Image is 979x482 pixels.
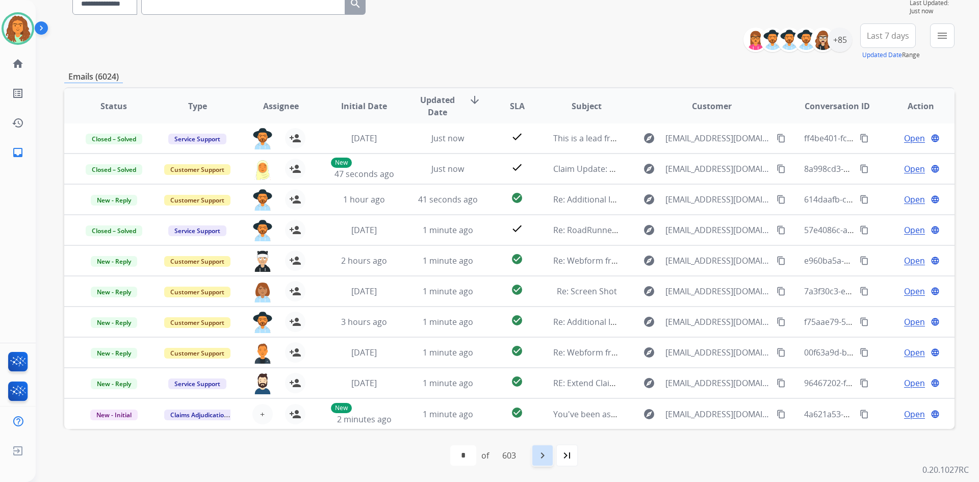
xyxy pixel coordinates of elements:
[904,377,925,389] span: Open
[904,193,925,206] span: Open
[423,409,473,420] span: 1 minute ago
[86,225,142,236] span: Closed – Solved
[777,164,786,173] mat-icon: content_copy
[553,255,798,266] span: Re: Webform from [EMAIL_ADDRESS][DOMAIN_NAME] on [DATE]
[289,377,301,389] mat-icon: person_add
[904,408,925,420] span: Open
[164,317,230,328] span: Customer Support
[871,88,955,124] th: Action
[289,163,301,175] mat-icon: person_add
[12,117,24,129] mat-icon: history
[643,132,655,144] mat-icon: explore
[415,94,461,118] span: Updated Date
[289,224,301,236] mat-icon: person_add
[252,159,273,180] img: agent-avatar
[931,225,940,235] mat-icon: language
[665,346,770,359] span: [EMAIL_ADDRESS][DOMAIN_NAME]
[423,347,473,358] span: 1 minute ago
[931,348,940,357] mat-icon: language
[862,50,920,59] span: Range
[860,287,869,296] mat-icon: content_copy
[777,134,786,143] mat-icon: content_copy
[860,225,869,235] mat-icon: content_copy
[86,164,142,175] span: Closed – Solved
[665,163,770,175] span: [EMAIL_ADDRESS][DOMAIN_NAME]
[343,194,385,205] span: 1 hour ago
[494,445,524,466] div: 603
[164,287,230,297] span: Customer Support
[252,281,273,302] img: agent-avatar
[931,317,940,326] mat-icon: language
[777,348,786,357] mat-icon: content_copy
[804,255,959,266] span: e960ba5a-ce66-4527-94e2-89a15cfb185a
[904,255,925,267] span: Open
[804,316,958,327] span: f75aae79-59f1-4074-8b28-735acb731001
[331,403,352,413] p: New
[252,342,273,364] img: agent-avatar
[860,410,869,419] mat-icon: content_copy
[331,158,352,168] p: New
[334,168,394,180] span: 47 seconds ago
[351,133,377,144] span: [DATE]
[91,348,137,359] span: New - Reply
[860,378,869,388] mat-icon: content_copy
[931,287,940,296] mat-icon: language
[511,345,523,357] mat-icon: check_circle
[341,316,387,327] span: 3 hours ago
[904,132,925,144] span: Open
[431,163,464,174] span: Just now
[904,346,925,359] span: Open
[867,34,909,38] span: Last 7 days
[12,87,24,99] mat-icon: list_alt
[804,163,960,174] span: 8a998cd3-9da8-42bc-90da-0837ef3265c9
[423,224,473,236] span: 1 minute ago
[931,134,940,143] mat-icon: language
[337,414,392,425] span: 2 minutes ago
[643,255,655,267] mat-icon: explore
[164,348,230,359] span: Customer Support
[511,161,523,173] mat-icon: check
[553,194,698,205] span: Re: Additional Information Requested
[418,194,478,205] span: 41 seconds ago
[777,287,786,296] mat-icon: content_copy
[511,407,523,419] mat-icon: check_circle
[188,100,207,112] span: Type
[804,409,963,420] span: 4a621a53-57c1-456d-be07-26be7a1bd9a9
[777,225,786,235] mat-icon: content_copy
[12,146,24,159] mat-icon: inbox
[481,449,489,462] div: of
[252,128,273,149] img: agent-avatar
[804,194,954,205] span: 614daafb-c799-4024-8f76-fe3fc537eb2b
[665,132,770,144] span: [EMAIL_ADDRESS][DOMAIN_NAME]
[777,195,786,204] mat-icon: content_copy
[936,30,948,42] mat-icon: menu
[904,316,925,328] span: Open
[862,51,902,59] button: Updated Date
[553,224,899,236] span: Re: RoadRunner Scooters Request #48525: How would you rate the support you received?
[252,220,273,241] img: agent-avatar
[805,100,870,112] span: Conversation ID
[100,100,127,112] span: Status
[860,195,869,204] mat-icon: content_copy
[665,193,770,206] span: [EMAIL_ADDRESS][DOMAIN_NAME]
[804,224,958,236] span: 57e4086c-a73e-4a13-bfe9-f9e8dca4d824
[164,256,230,267] span: Customer Support
[561,449,573,462] mat-icon: last_page
[511,284,523,296] mat-icon: check_circle
[665,377,770,389] span: [EMAIL_ADDRESS][DOMAIN_NAME]
[665,316,770,328] span: [EMAIL_ADDRESS][DOMAIN_NAME]
[164,195,230,206] span: Customer Support
[643,316,655,328] mat-icon: explore
[931,410,940,419] mat-icon: language
[643,193,655,206] mat-icon: explore
[904,163,925,175] span: Open
[289,346,301,359] mat-icon: person_add
[910,7,955,15] span: Just now
[922,464,969,476] p: 0.20.1027RC
[665,408,770,420] span: [EMAIL_ADDRESS][DOMAIN_NAME]
[643,163,655,175] mat-icon: explore
[289,408,301,420] mat-icon: person_add
[423,377,473,389] span: 1 minute ago
[511,253,523,265] mat-icon: check_circle
[804,347,957,358] span: 00f63a9d-b28c-424f-bc8b-9959ac62ea6c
